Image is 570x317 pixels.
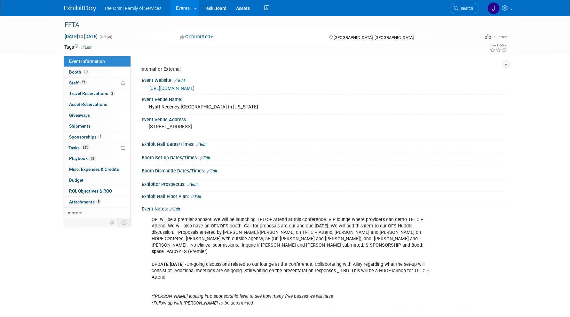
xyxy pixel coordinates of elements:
[69,178,83,183] span: Budget
[142,139,506,148] div: Exhibit Hall Dates/Times:
[140,66,501,73] div: Internal or External
[107,218,118,226] td: Personalize Event Tab Strip
[104,6,162,11] span: The Omni Family of Services
[64,56,131,67] a: Event Information
[64,197,131,207] a: Attachments5
[78,34,84,39] span: to
[110,91,115,96] span: 2
[83,69,89,74] span: Booth not reserved yet
[81,145,90,150] span: 88%
[146,102,501,112] div: Hyatt Regency [GEOGRAPHIC_DATA] in [US_STATE]
[68,145,90,150] span: Tasks
[147,213,435,310] div: OFI will be a premier sponsor. We will be launching TFTC + Attend at this conference. VIP lounge ...
[121,80,125,86] span: Potential Scheduling Conflict -- at least one attendee is tagged in another overlapping event.
[64,132,131,142] a: Sponsorships1
[64,153,131,164] a: Playbook52
[64,88,131,99] a: Travel Reservations2
[64,110,131,121] a: Giveaways
[64,67,131,77] a: Booth
[118,218,131,226] td: Toggle Event Tabs
[441,33,507,43] div: Event Format
[492,35,507,39] div: In-Person
[69,102,107,107] span: Asset Reservations
[99,35,112,39] span: (6 days)
[142,75,506,84] div: Event Website:
[64,175,131,186] a: Budget
[490,44,507,47] div: Event Rating
[149,86,194,91] a: [URL][DOMAIN_NAME]
[200,156,210,160] a: Edit
[64,143,131,153] a: Tasks88%
[64,164,131,175] a: Misc. Expenses & Credits
[149,124,286,130] pre: [STREET_ADDRESS]
[142,192,506,200] div: Exhibit Hall Floor Plan:
[69,199,101,204] span: Attachments
[187,182,198,187] a: Edit
[69,80,87,85] span: Staff
[64,186,131,196] a: ROI, Objectives & ROO
[69,123,91,129] span: Shipments
[152,242,424,254] b: IS SPONSORSHIP and Booth space PAID?
[64,44,91,50] td: Tags
[142,115,506,123] div: Event Venue Address:
[64,34,98,39] span: [DATE] [DATE]
[152,300,253,306] i: *Follow up with [PERSON_NAME] to be determined
[62,19,470,31] div: FFTA
[64,5,96,12] img: ExhibitDay
[191,194,201,199] a: Edit
[152,294,333,299] i: *[PERSON_NAME] looking into sponsorship level to see how many free passes we will have
[64,99,131,110] a: Asset Reservations
[174,78,185,83] a: Edit
[69,59,105,64] span: Event Information
[142,153,506,161] div: Booth Set-up Dates/Times:
[69,113,90,118] span: Giveaways
[69,167,119,172] span: Misc. Expenses & Credits
[96,199,101,204] span: 5
[487,2,500,14] img: Jennifer Wigal
[334,35,414,40] span: [GEOGRAPHIC_DATA], [GEOGRAPHIC_DATA]
[178,34,216,40] button: Committed
[89,156,96,161] span: 52
[69,156,96,161] span: Playbook
[485,34,491,39] img: Format-Inperson.png
[81,45,91,50] a: Edit
[458,6,473,11] span: Search
[69,69,89,75] span: Booth
[69,188,112,194] span: ROI, Objectives & ROO
[69,134,103,139] span: Sponsorships
[64,78,131,88] a: Staff17
[64,208,131,218] a: more
[80,80,87,85] span: 17
[170,207,180,211] a: Edit
[450,3,479,14] a: Search
[69,91,115,96] span: Travel Reservations
[142,95,506,103] div: Event Venue Name:
[196,142,207,147] a: Edit
[152,262,186,267] b: UPDATE [DATE] -
[68,210,78,215] span: more
[142,166,506,174] div: Booth Dismantle Dates/Times:
[98,134,103,139] span: 1
[64,121,131,131] a: Shipments
[142,204,506,212] div: Event Notes:
[142,179,506,188] div: Exhibitor Prospectus:
[207,169,217,173] a: Edit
